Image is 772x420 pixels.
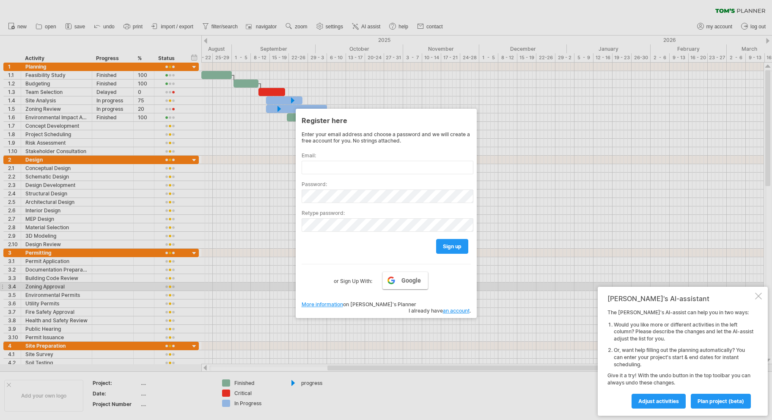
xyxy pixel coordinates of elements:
[409,307,471,314] span: I already have .
[443,307,470,314] a: an account
[401,277,421,284] span: Google
[607,294,753,303] div: [PERSON_NAME]'s AI-assistant
[443,243,462,250] span: sign up
[691,394,751,409] a: plan project (beta)
[382,272,428,289] a: Google
[614,347,753,368] li: Or, want help filling out the planning automatically? You can enter your project's start & end da...
[302,152,471,159] label: Email:
[302,131,471,144] div: Enter your email address and choose a password and we will create a free account for you. No stri...
[614,321,753,343] li: Would you like more or different activities in the left column? Please describe the changes and l...
[607,309,753,408] div: The [PERSON_NAME]'s AI-assist can help you in two ways: Give it a try! With the undo button in th...
[302,210,471,216] label: Retype password:
[632,394,686,409] a: Adjust activities
[436,239,468,254] a: sign up
[638,398,679,404] span: Adjust activities
[302,181,471,187] label: Password:
[698,398,744,404] span: plan project (beta)
[302,301,343,307] a: More information
[302,301,416,307] span: on [PERSON_NAME]'s Planner
[302,113,471,128] div: Register here
[334,272,372,286] label: or Sign Up With:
